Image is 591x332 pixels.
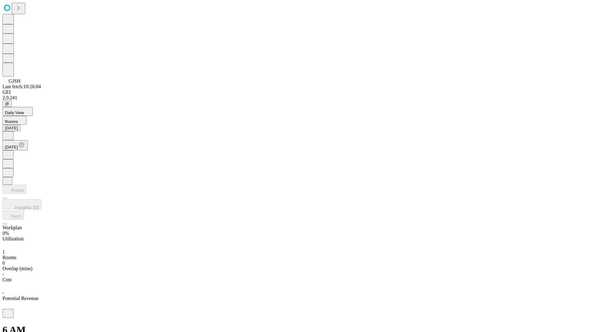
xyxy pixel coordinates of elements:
span: 0% [2,231,9,236]
span: @ [5,101,9,106]
span: Daily View [5,110,24,115]
span: Last fetch: 10:26:04 [2,84,41,89]
button: [DATE] [2,140,28,150]
button: Fetch [2,211,24,219]
button: @ [2,101,12,107]
span: Utilization [2,236,23,241]
span: Potential Revenue [2,296,38,301]
span: Overlap (mins) [2,266,32,271]
span: Insights (0) [14,205,39,210]
span: - [2,271,4,277]
div: GEI [2,89,589,95]
span: - [2,290,4,295]
span: [DATE] [5,145,18,149]
span: Cost [2,277,11,282]
button: Daily View [2,107,33,116]
div: 2.0.241 [2,95,589,101]
span: 0 [2,260,5,266]
button: Insights (0) [2,199,41,209]
button: Rooms [2,116,26,125]
span: Rooms [5,119,18,124]
span: Workplan [2,225,22,230]
button: Predict [2,185,26,194]
span: GJSH [9,78,20,84]
button: [DATE] [2,125,20,131]
span: Rooms [2,255,16,260]
span: 1 [2,249,5,255]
